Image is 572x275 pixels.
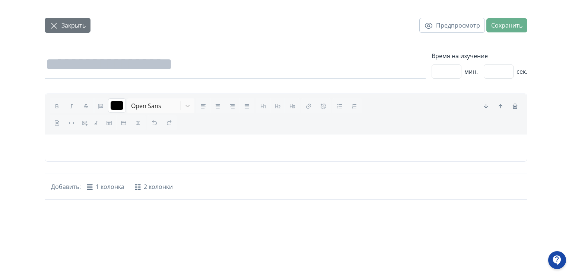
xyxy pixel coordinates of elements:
[131,102,161,110] span: Open Sans
[130,180,177,193] button: 2 колонки
[61,21,86,30] span: Закрыть
[419,18,485,33] button: Предпросмотр
[51,182,81,191] span: Добавить:
[82,180,129,193] button: 1 колонка
[436,21,480,30] span: Предпросмотр
[432,64,478,79] div: мин.
[45,18,90,33] button: Закрыть
[484,64,527,79] div: сек.
[432,51,527,60] label: Время на изучение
